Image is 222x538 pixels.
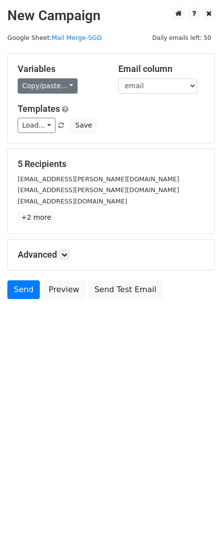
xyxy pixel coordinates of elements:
[18,118,55,133] a: Load...
[18,175,179,183] small: [EMAIL_ADDRESS][PERSON_NAME][DOMAIN_NAME]
[173,491,222,538] iframe: Chat Widget
[18,159,204,169] h5: 5 Recipients
[18,103,60,114] a: Templates
[71,118,96,133] button: Save
[7,34,102,41] small: Google Sheet:
[42,280,85,299] a: Preview
[18,78,78,94] a: Copy/paste...
[18,249,204,260] h5: Advanced
[18,198,127,205] small: [EMAIL_ADDRESS][DOMAIN_NAME]
[7,280,40,299] a: Send
[7,7,215,24] h2: New Campaign
[149,34,215,41] a: Daily emails left: 50
[118,64,204,74] h5: Email column
[18,211,55,224] a: +2 more
[149,33,215,43] span: Daily emails left: 50
[52,34,102,41] a: Mail Merge-SGD
[88,280,163,299] a: Send Test Email
[18,64,104,74] h5: Variables
[18,186,179,194] small: [EMAIL_ADDRESS][PERSON_NAME][DOMAIN_NAME]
